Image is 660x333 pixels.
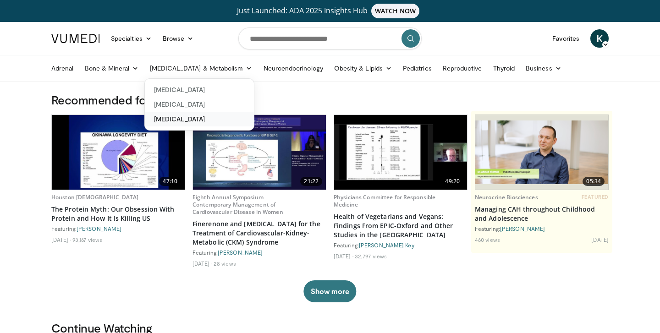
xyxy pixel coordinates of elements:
[51,193,138,201] a: Houston [DEMOGRAPHIC_DATA]
[475,193,538,201] a: Neurocrine Biosciences
[192,219,326,247] a: Finerenone and [MEDICAL_DATA] for the Treatment of Cardiovascular-Kidney-Metabolic (CKM) Syndrome
[500,225,545,232] a: [PERSON_NAME]
[214,260,236,267] li: 28 views
[329,59,397,77] a: Obesity & Lipids
[192,193,283,216] a: Eighth Annual Symposium Contemporary Management of Cardiovascular Disease in Women
[51,236,71,243] li: [DATE]
[46,59,79,77] a: Adrenal
[51,34,100,43] img: VuMedi Logo
[192,260,212,267] li: [DATE]
[520,59,567,77] a: Business
[475,115,608,190] a: 05:34
[157,29,199,48] a: Browse
[53,4,607,18] a: Just Launched: ADA 2025 Insights HubWATCH NOW
[355,252,387,260] li: 32,797 views
[145,82,254,97] a: [MEDICAL_DATA]
[77,225,121,232] a: [PERSON_NAME]
[145,112,254,126] a: [MEDICAL_DATA]
[145,97,254,112] a: [MEDICAL_DATA]
[334,115,467,190] img: 606f2b51-b844-428b-aa21-8c0c72d5a896.620x360_q85_upscale.jpg
[72,236,102,243] li: 93,167 views
[475,236,500,243] li: 460 views
[582,194,609,200] span: FEATURED
[475,225,609,232] div: Featuring:
[258,59,329,77] a: Neuroendocrinology
[144,59,258,77] a: [MEDICAL_DATA] & Metabolism
[51,93,609,107] h3: Recommended for You
[105,29,157,48] a: Specialties
[193,115,326,190] a: 21:22
[51,225,185,232] div: Featuring:
[334,193,435,208] a: Physicians Committee for Responsible Medicine
[590,29,609,48] a: K
[79,59,144,77] a: Bone & Mineral
[192,249,326,256] div: Featuring:
[300,177,322,186] span: 21:22
[397,59,437,77] a: Pediatrics
[159,177,181,186] span: 47:10
[334,252,353,260] li: [DATE]
[334,212,467,240] a: Health of Vegetarians and Vegans: Findings From EPIC-Oxford and Other Studies in the [GEOGRAPHIC_...
[583,177,605,186] span: 05:34
[218,249,263,256] a: [PERSON_NAME]
[441,177,463,186] span: 49:20
[359,242,414,248] a: [PERSON_NAME] Key
[475,120,608,184] img: 56bc924d-1fb1-4cf0-9f63-435b399b5585.png.620x360_q85_upscale.png
[52,115,185,190] a: 47:10
[334,115,467,190] a: 49:20
[238,27,422,49] input: Search topics, interventions
[303,280,356,302] button: Show more
[334,241,467,249] div: Featuring:
[488,59,521,77] a: Thyroid
[475,205,609,223] a: Managing CAH throughout Childhood and Adolescence
[51,205,185,223] a: The Protein Myth: Our Obsession With Protein and How It Is Killing US
[547,29,585,48] a: Favorites
[591,236,609,243] li: [DATE]
[52,115,185,190] img: b7b8b05e-5021-418b-a89a-60a270e7cf82.620x360_q85_upscale.jpg
[371,4,420,18] span: WATCH NOW
[193,115,326,190] img: c30dcc82-963c-4dc3-95a6-1208e3cc9654.620x360_q85_upscale.jpg
[437,59,488,77] a: Reproductive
